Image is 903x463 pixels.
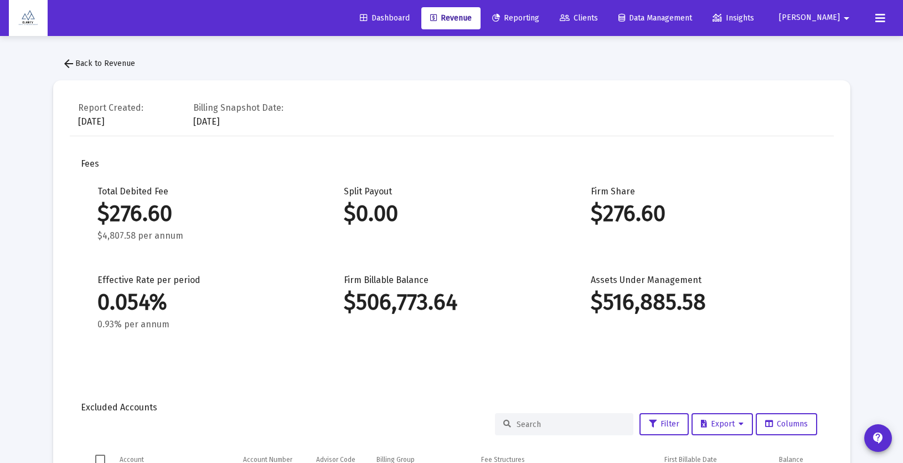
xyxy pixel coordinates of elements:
div: [DATE] [193,100,283,127]
div: $516,885.58 [591,297,804,308]
span: Dashboard [360,13,410,23]
mat-icon: contact_support [871,431,885,445]
a: Reporting [483,7,548,29]
div: Firm Billable Balance [344,275,558,330]
a: Insights [704,7,763,29]
div: Firm Share [591,186,804,241]
div: Excluded Accounts [81,402,823,413]
div: Assets Under Management [591,275,804,330]
div: Billing Snapshot Date: [193,102,283,114]
a: Revenue [421,7,481,29]
button: Export [692,413,753,435]
mat-icon: arrow_back [62,57,75,70]
a: Data Management [610,7,701,29]
span: Reporting [492,13,539,23]
span: Back to Revenue [62,59,135,68]
span: Insights [713,13,754,23]
button: Back to Revenue [53,53,144,75]
div: Total Debited Fee [97,186,311,241]
div: Report Created: [78,102,143,114]
div: $276.60 [97,208,311,219]
div: [DATE] [78,100,143,127]
span: Data Management [618,13,692,23]
a: Dashboard [351,7,419,29]
button: Columns [756,413,817,435]
span: Columns [765,419,808,429]
img: Dashboard [17,7,39,29]
a: Clients [551,7,607,29]
div: Split Payout [344,186,558,241]
button: [PERSON_NAME] [766,7,866,29]
input: Search [517,420,625,429]
button: Filter [639,413,689,435]
div: Fees [81,158,823,169]
div: 0.93% per annum [97,319,311,330]
div: Effective Rate per period [97,275,311,330]
div: $506,773.64 [344,297,558,308]
div: $4,807.58 per annum [97,230,311,241]
div: 0.054% [97,297,311,308]
div: $0.00 [344,208,558,219]
div: $276.60 [591,208,804,219]
span: Clients [560,13,598,23]
span: Export [701,419,744,429]
span: Filter [649,419,679,429]
mat-icon: arrow_drop_down [840,7,853,29]
span: Revenue [430,13,472,23]
span: [PERSON_NAME] [779,13,840,23]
